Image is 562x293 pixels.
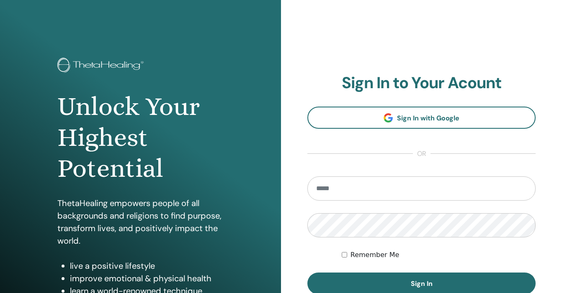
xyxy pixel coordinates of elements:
[70,260,224,272] li: live a positive lifestyle
[70,272,224,285] li: improve emotional & physical health
[397,114,459,122] span: Sign In with Google
[307,74,536,93] h2: Sign In to Your Acount
[351,250,400,260] label: Remember Me
[307,107,536,129] a: Sign In with Google
[413,149,431,159] span: or
[342,250,536,260] div: Keep me authenticated indefinitely or until I manually logout
[57,197,224,247] p: ThetaHealing empowers people of all backgrounds and religions to find purpose, transform lives, a...
[57,91,224,184] h1: Unlock Your Highest Potential
[411,279,433,288] span: Sign In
